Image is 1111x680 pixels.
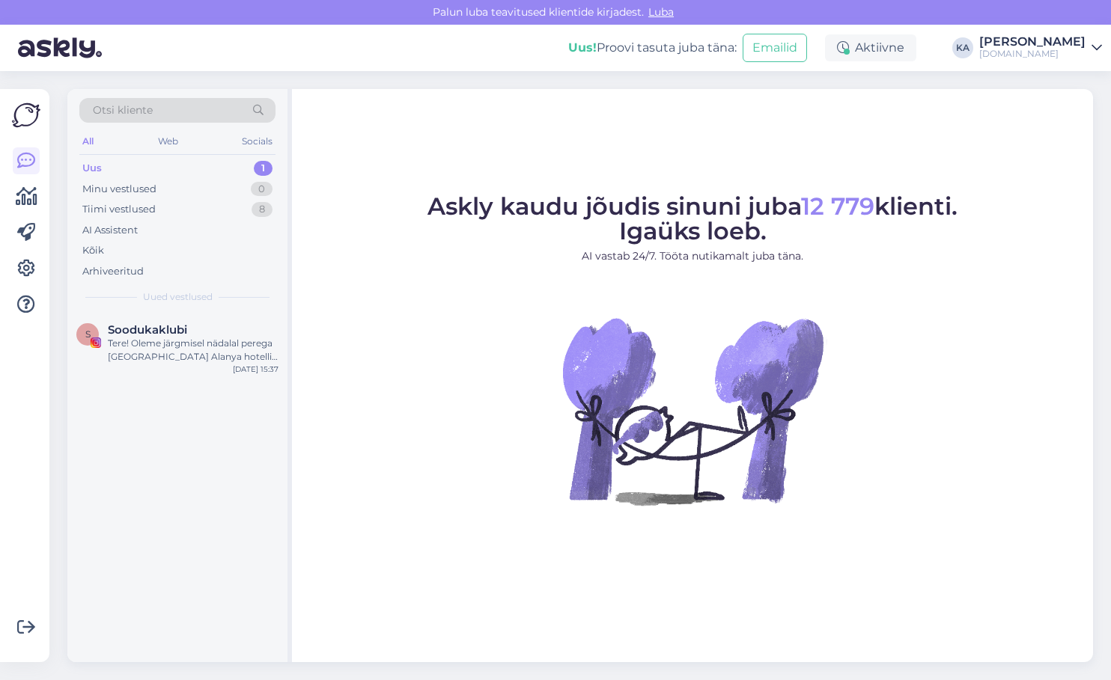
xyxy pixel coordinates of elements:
[568,39,737,57] div: Proovi tasuta juba täna:
[252,202,273,217] div: 8
[427,192,958,245] span: Askly kaudu jõudis sinuni juba klienti. Igaüks loeb.
[82,243,104,258] div: Kõik
[568,40,597,55] b: Uus!
[233,364,278,375] div: [DATE] 15:37
[427,248,958,264] p: AI vastab 24/7. Tööta nutikamalt juba täna.
[79,132,97,151] div: All
[251,182,273,197] div: 0
[558,276,827,545] img: No Chat active
[82,182,156,197] div: Minu vestlused
[825,34,916,61] div: Aktiivne
[82,202,156,217] div: Tiimi vestlused
[93,102,153,118] span: Otsi kliente
[82,264,144,279] div: Arhiveeritud
[82,161,102,176] div: Uus
[108,323,187,337] span: Soodukaklubi
[143,290,213,304] span: Uued vestlused
[108,337,278,364] div: Tere! Oleme järgmisel nädalal perega [GEOGRAPHIC_DATA] Alanya hotelli puhkama minemas. Kuna [PERS...
[979,36,1086,48] div: [PERSON_NAME]
[743,34,807,62] button: Emailid
[979,48,1086,60] div: [DOMAIN_NAME]
[12,101,40,129] img: Askly Logo
[155,132,181,151] div: Web
[801,192,874,221] span: 12 779
[254,161,273,176] div: 1
[82,223,138,238] div: AI Assistent
[239,132,276,151] div: Socials
[644,5,678,19] span: Luba
[979,36,1102,60] a: [PERSON_NAME][DOMAIN_NAME]
[85,328,91,340] span: S
[952,37,973,58] div: KA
